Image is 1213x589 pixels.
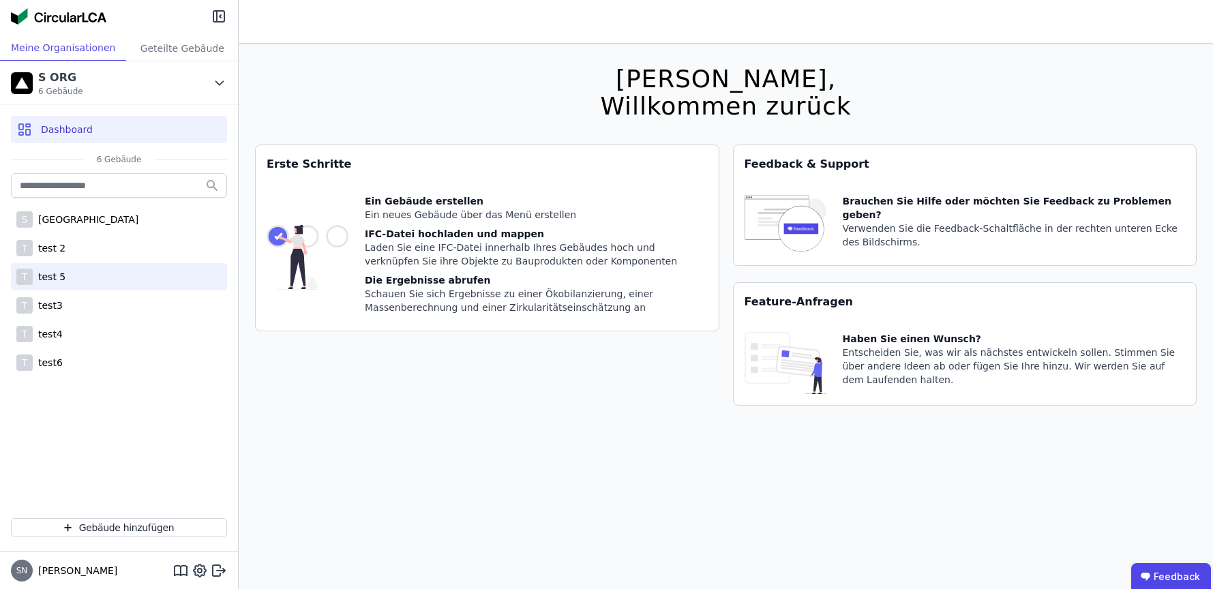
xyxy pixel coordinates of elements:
[16,354,33,371] div: T
[843,194,1186,222] div: Brauchen Sie Hilfe oder möchten Sie Feedback zu Problemen geben?
[16,211,33,228] div: S
[33,299,63,312] div: test3
[365,194,708,208] div: Ein Gebäude erstellen
[734,283,1197,321] div: Feature-Anfragen
[38,70,83,86] div: S ORG
[365,241,708,268] div: Laden Sie eine IFC-Datei innerhalb Ihres Gebäudes hoch und verknüpfen Sie ihre Objekte zu Bauprod...
[33,241,65,255] div: test 2
[33,356,63,369] div: test6
[16,297,33,314] div: T
[256,145,719,183] div: Erste Schritte
[745,332,826,394] img: feature_request_tile-UiXE1qGU.svg
[365,287,708,314] div: Schauen Sie sich Ergebnisse zu einer Ökobilanzierung, einer Massenberechnung und einer Zirkularit...
[16,269,33,285] div: T
[267,194,348,320] img: getting_started_tile-DrF_GRSv.svg
[33,270,65,284] div: test 5
[33,327,63,341] div: test4
[33,213,138,226] div: [GEOGRAPHIC_DATA]
[843,346,1186,387] div: Entscheiden Sie, was wir als nächstes entwickeln sollen. Stimmen Sie über andere Ideen ab oder fü...
[38,86,83,97] span: 6 Gebäude
[734,145,1197,183] div: Feedback & Support
[126,35,238,61] div: Geteilte Gebäude
[365,208,708,222] div: Ein neues Gebäude über das Menü erstellen
[16,326,33,342] div: T
[745,194,826,254] img: feedback-icon-HCTs5lye.svg
[11,8,106,25] img: Concular
[600,65,851,93] div: [PERSON_NAME],
[33,564,117,577] span: [PERSON_NAME]
[365,273,708,287] div: Die Ergebnisse abrufen
[843,332,1186,346] div: Haben Sie einen Wunsch?
[16,240,33,256] div: T
[600,93,851,120] div: Willkommen zurück
[11,518,227,537] button: Gebäude hinzufügen
[16,567,28,575] span: SN
[365,227,708,241] div: IFC-Datei hochladen und mappen
[83,154,155,165] span: 6 Gebäude
[41,123,93,136] span: Dashboard
[11,72,33,94] img: S ORG
[843,222,1186,249] div: Verwenden Sie die Feedback-Schaltfläche in der rechten unteren Ecke des Bildschirms.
